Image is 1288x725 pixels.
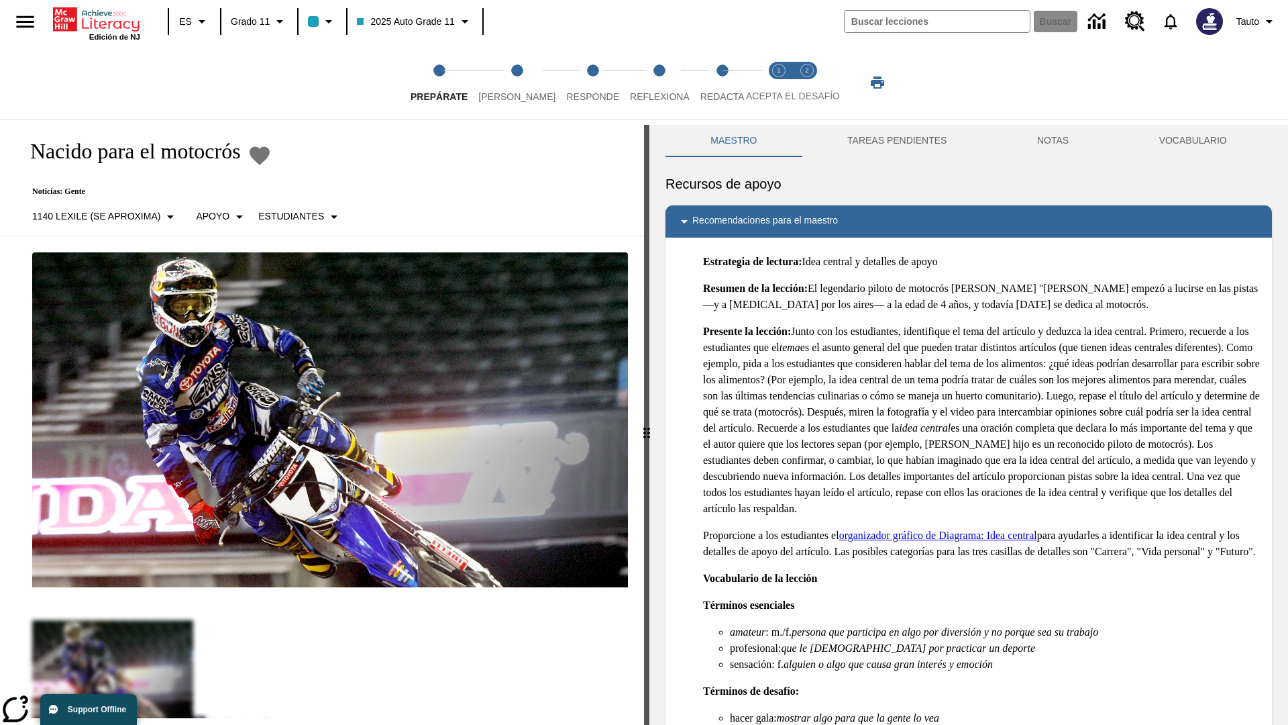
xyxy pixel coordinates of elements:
[730,624,1261,640] li: : m./f.
[703,326,791,337] strong: Presente la lección:
[555,46,630,119] button: Responde step 3 of 5
[357,15,454,29] span: 2025 Auto Grade 11
[703,256,802,267] strong: Estrategia de lectura:
[411,91,468,102] span: Prepárate
[839,530,1037,541] a: organizador gráfico de Diagrama: Idea central
[1114,125,1272,157] button: VOCABULARIO
[700,91,745,102] span: Redacta
[1080,3,1117,40] a: Centro de información
[703,254,1261,270] p: Idea central y detalles de apoyo
[1236,15,1259,29] span: Tauto
[665,125,802,157] button: Maestro
[478,91,555,102] span: [PERSON_NAME]
[784,659,993,670] em: alguien o algo que causa gran interés y emoción
[746,91,840,101] span: ACEPTA EL DESAFÍO
[730,640,1261,657] li: profesional:
[781,642,1035,654] em: que le [DEMOGRAPHIC_DATA] por practicar un deporte
[788,46,826,119] button: Acepta el desafío contesta step 2 of 2
[1188,4,1231,39] button: Escoja un nuevo avatar
[759,46,798,119] button: Acepta el desafío lee step 1 of 2
[802,125,992,157] button: TAREAS PENDIENTES
[777,712,939,724] em: mostrar algo para que la gente lo vea
[703,324,1261,517] p: Junto con los estudiantes, identifique el tema del artículo y deduzca la idea central. Primero, r...
[225,9,293,34] button: Grado: Grado 11, Elige un grado
[468,46,566,119] button: Lee step 2 of 5
[665,125,1272,157] div: Instructional Panel Tabs
[179,15,192,29] span: ES
[231,15,270,29] span: Grado 11
[730,626,765,638] em: amateur
[992,125,1114,157] button: NOTAS
[566,91,619,102] span: Responde
[1196,8,1223,35] img: Avatar
[692,213,838,230] p: Recomendaciones para el maestro
[630,91,690,102] span: Reflexiona
[5,2,45,42] button: Abrir el menú lateral
[248,144,272,167] button: Añadir a mis Favoritas - Nacido para el motocrós
[16,139,241,164] h1: Nacido para el motocrós
[703,599,794,611] strong: Términos esenciales
[40,694,137,725] button: Support Offline
[16,187,347,197] p: Noticias: Gente
[352,9,478,34] button: Clase: 2025 Auto Grade 11, Selecciona una clase
[303,9,342,34] button: El color de la clase es azul claro. Cambiar el color de la clase.
[665,173,1272,195] h6: Recursos de apoyo
[777,67,780,74] text: 1
[173,9,216,34] button: Lenguaje: ES, Selecciona un idioma
[792,626,1098,638] em: persona que participa en algo por diversión y no porque sea su trabajo
[703,685,799,697] strong: Términos de desafío:
[703,283,808,294] strong: Resumen de la lección:
[32,252,628,588] img: El corredor de motocrós James Stewart vuela por los aires en su motocicleta de montaña
[703,573,818,584] strong: Vocabulario de la lección
[899,422,951,434] em: idea central
[619,46,700,119] button: Reflexiona step 4 of 5
[730,657,1261,673] li: sensación: f.
[780,342,800,353] em: tema
[644,125,649,725] div: Pulsa la tecla de intro o la barra espaciadora y luego presiona las flechas de derecha e izquierd...
[32,209,160,224] p: 1140 Lexile (Se aproxima)
[196,209,229,224] p: Apoyo
[53,5,140,41] div: Portada
[1231,9,1283,34] button: Perfil/Configuración
[690,46,755,119] button: Redacta step 5 of 5
[1153,4,1188,39] a: Notificaciones
[68,705,126,714] span: Support Offline
[1117,3,1153,40] a: Centro de recursos, Se abrirá en una pestaña nueva.
[258,209,324,224] p: Estudiantes
[856,70,899,95] button: Imprimir
[27,205,184,229] button: Seleccione Lexile, 1140 Lexile (Se aproxima)
[191,205,253,229] button: Tipo de apoyo, Apoyo
[805,67,808,74] text: 2
[89,33,140,41] span: Edición de NJ
[665,205,1272,238] div: Recomendaciones para el maestro
[649,125,1288,725] div: activity
[845,11,1030,32] input: Buscar campo
[703,528,1261,560] p: Proporcione a los estudiantes el para ayudarles a identificar la idea central y los detalles de a...
[703,281,1261,313] p: El legendario piloto de motocrós [PERSON_NAME] "[PERSON_NAME] empezó a lucirse en las pistas —y a...
[400,46,478,119] button: Prepárate step 1 of 5
[253,205,347,229] button: Seleccionar estudiante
